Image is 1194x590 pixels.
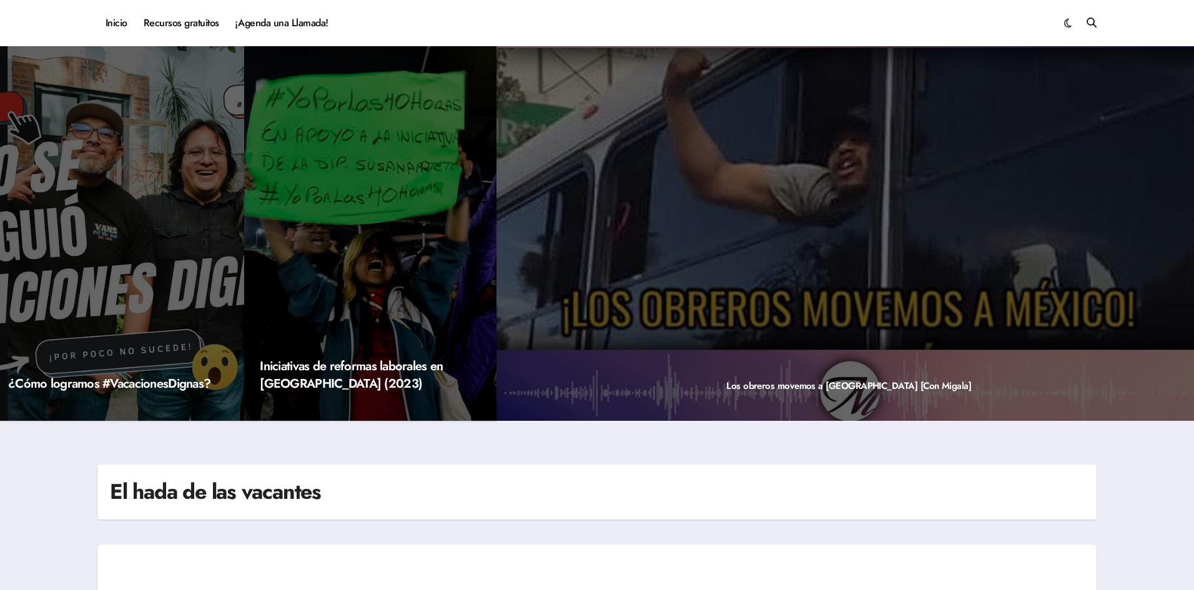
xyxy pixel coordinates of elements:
h1: El hada de las vacantes [110,477,321,507]
a: Recursos gratuitos [136,6,227,40]
a: ¿Cómo logramos #VacacionesDignas? [8,375,210,393]
a: Los obreros movemos a [GEOGRAPHIC_DATA] [Con Migala] [726,379,971,393]
a: Inicio [97,6,136,40]
a: Iniciativas de reformas laborales en [GEOGRAPHIC_DATA] (2023) [260,357,443,393]
a: ¡Agenda una Llamada! [227,6,337,40]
